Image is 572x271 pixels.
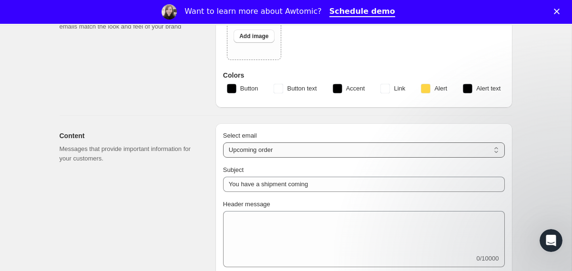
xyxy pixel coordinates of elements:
[346,84,365,93] span: Accent
[415,81,453,96] button: Alert
[476,84,500,93] span: Alert text
[434,84,447,93] span: Alert
[457,81,506,96] button: Alert text
[162,4,177,20] img: Profile image for Emily
[223,70,505,80] h3: Colors
[329,7,395,17] a: Schedule demo
[60,131,200,141] h2: Content
[327,81,371,96] button: Accent
[223,201,270,208] span: Header message
[234,30,274,43] button: Add image
[60,144,200,163] p: Messages that provide important information for your customers.
[554,9,563,14] div: Close
[287,84,317,93] span: Button text
[375,81,411,96] button: Link
[184,7,321,16] div: Want to learn more about Awtomic?
[223,132,257,139] span: Select email
[540,229,562,252] iframe: Intercom live chat
[239,32,268,40] span: Add image
[221,81,264,96] button: Button
[268,81,322,96] button: Button text
[223,166,244,173] span: Subject
[240,84,258,93] span: Button
[394,84,405,93] span: Link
